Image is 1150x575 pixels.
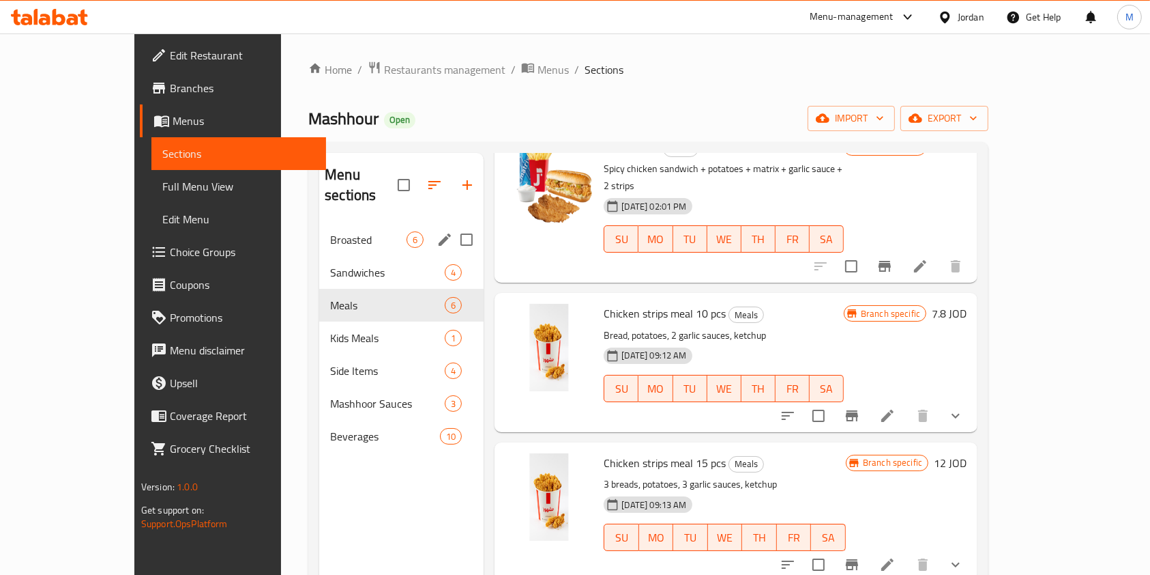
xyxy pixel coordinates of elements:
[574,61,579,78] li: /
[141,501,204,519] span: Get support on:
[511,61,516,78] li: /
[319,420,484,453] div: Beverages10
[855,307,926,320] span: Branch specific
[638,375,673,402] button: MO
[610,379,633,399] span: SU
[170,80,316,96] span: Branches
[707,225,741,253] button: WE
[434,229,455,250] button: edit
[330,330,445,346] div: Kids Meals
[604,327,844,344] p: Bread, potatoes, 2 garlic sauces, ketchup
[639,524,674,551] button: MO
[407,234,423,247] span: 6
[741,225,776,253] button: TH
[330,395,445,412] span: Mashhoor Sauces
[445,297,462,313] div: items
[330,428,440,445] span: Beverages
[151,137,327,170] a: Sections
[932,304,967,323] h6: 7.8 JOD
[368,61,505,79] a: Restaurants management
[638,225,673,253] button: MO
[747,379,770,399] span: TH
[537,61,569,78] span: Menus
[777,524,812,551] button: FR
[879,408,896,424] a: Edit menu item
[140,334,327,367] a: Menu disclaimer
[451,169,484,201] button: Add section
[816,528,840,548] span: SA
[906,399,939,432] button: delete
[440,428,462,445] div: items
[610,229,633,249] span: SU
[728,307,764,323] div: Meals
[747,229,770,249] span: TH
[713,379,736,399] span: WE
[912,258,928,275] a: Edit menu item
[781,229,804,249] span: FR
[308,103,379,134] span: Mashhour
[151,203,327,236] a: Edit Menu
[604,303,726,324] span: Chicken strips meal 10 pcs
[673,375,707,402] button: TU
[330,363,445,379] span: Side Items
[713,528,737,548] span: WE
[810,225,844,253] button: SA
[325,165,398,206] h2: Menu sections
[170,342,316,359] span: Menu disclaimer
[308,61,352,78] a: Home
[879,557,896,573] a: Edit menu item
[679,229,702,249] span: TU
[810,9,894,25] div: Menu-management
[384,61,505,78] span: Restaurants management
[604,160,844,195] p: Spicy chicken sandwich + potatoes + matrix + garlic sauce + 2 strips
[713,229,736,249] span: WE
[819,110,884,127] span: import
[932,138,967,157] h6: 4.5 JOD
[173,113,316,129] span: Menus
[729,456,763,472] span: Meals
[673,524,708,551] button: TU
[939,399,972,432] button: show more
[140,236,327,268] a: Choice Groups
[445,330,462,346] div: items
[441,430,461,443] span: 10
[330,297,445,313] div: Meals
[308,61,988,79] nav: breadcrumb
[782,528,806,548] span: FR
[319,256,484,289] div: Sandwiches4
[162,211,316,227] span: Edit Menu
[673,225,707,253] button: TU
[776,225,810,253] button: FR
[162,145,316,162] span: Sections
[748,528,771,548] span: TH
[445,395,462,412] div: items
[389,171,418,199] span: Select all sections
[604,524,638,551] button: SU
[141,478,175,496] span: Version:
[837,252,866,281] span: Select to update
[319,218,484,458] nav: Menu sections
[815,379,838,399] span: SA
[645,528,668,548] span: MO
[729,307,763,323] span: Meals
[140,432,327,465] a: Grocery Checklist
[836,399,868,432] button: Branch-specific-item
[868,250,901,283] button: Branch-specific-item
[947,408,964,424] svg: Show Choices
[708,524,743,551] button: WE
[170,440,316,457] span: Grocery Checklist
[177,478,198,496] span: 1.0.0
[644,379,667,399] span: MO
[319,387,484,420] div: Mashhoor Sauces3
[141,515,228,533] a: Support.OpsPlatform
[521,61,569,79] a: Menus
[140,268,327,301] a: Coupons
[679,528,703,548] span: TU
[319,223,484,256] div: Broasted6edit
[319,322,484,354] div: Kids Meals1
[140,39,327,72] a: Edit Restaurant
[170,47,316,64] span: Edit Restaurant
[330,232,407,248] span: Broasted
[505,138,593,225] img: Combo meal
